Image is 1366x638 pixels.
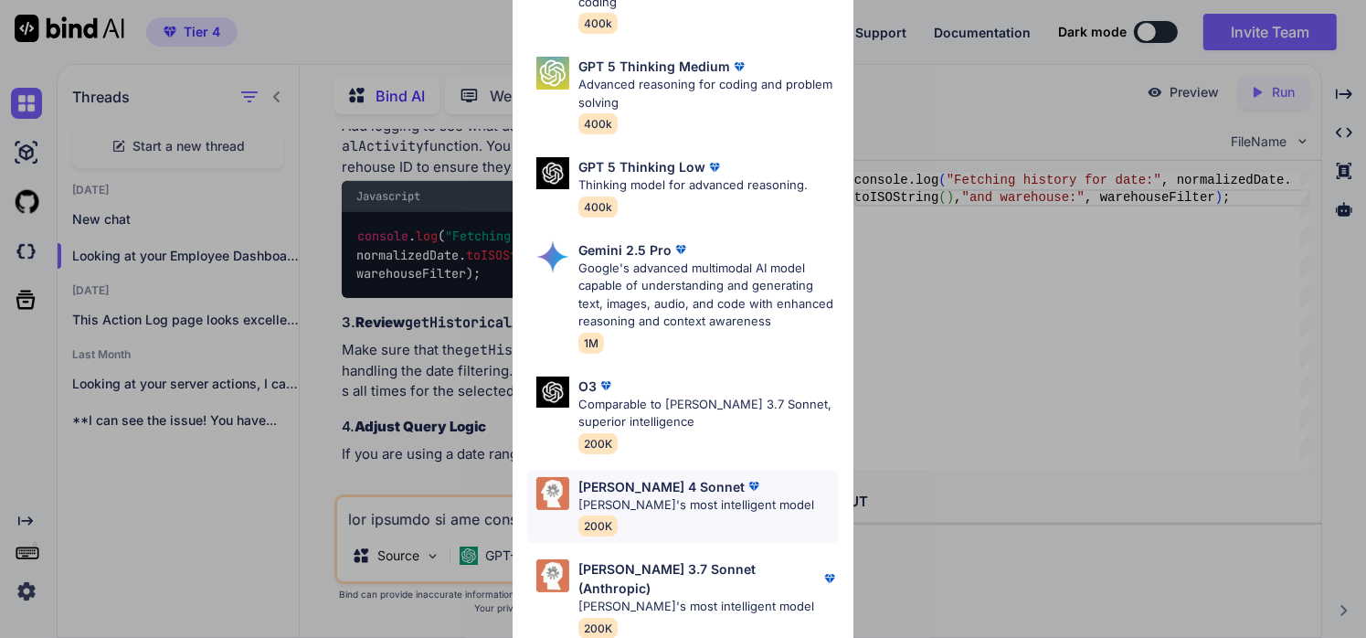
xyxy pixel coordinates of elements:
[578,113,618,134] span: 400k
[672,240,690,259] img: premium
[705,158,724,176] img: premium
[821,569,839,588] img: premium
[578,13,618,34] span: 400k
[536,57,569,90] img: Pick Models
[578,333,604,354] span: 1M
[536,559,569,592] img: Pick Models
[578,76,840,112] p: Advanced reasoning for coding and problem solving
[730,58,748,76] img: premium
[578,477,745,496] p: [PERSON_NAME] 4 Sonnet
[597,377,615,395] img: premium
[578,197,618,218] span: 400k
[745,477,763,495] img: premium
[578,57,730,76] p: GPT 5 Thinking Medium
[536,240,569,273] img: Pick Models
[578,157,705,176] p: GPT 5 Thinking Low
[536,157,569,189] img: Pick Models
[578,598,840,616] p: [PERSON_NAME]'s most intelligent model
[536,477,569,510] img: Pick Models
[578,516,618,537] span: 200K
[578,433,618,454] span: 200K
[578,559,821,598] p: [PERSON_NAME] 3.7 Sonnet (Anthropic)
[578,176,808,195] p: Thinking model for advanced reasoning.
[578,396,840,431] p: Comparable to [PERSON_NAME] 3.7 Sonnet, superior intelligence
[578,377,597,396] p: O3
[578,240,672,260] p: Gemini 2.5 Pro
[578,260,840,331] p: Google's advanced multimodal AI model capable of understanding and generating text, images, audio...
[536,377,569,409] img: Pick Models
[578,496,814,515] p: [PERSON_NAME]'s most intelligent model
